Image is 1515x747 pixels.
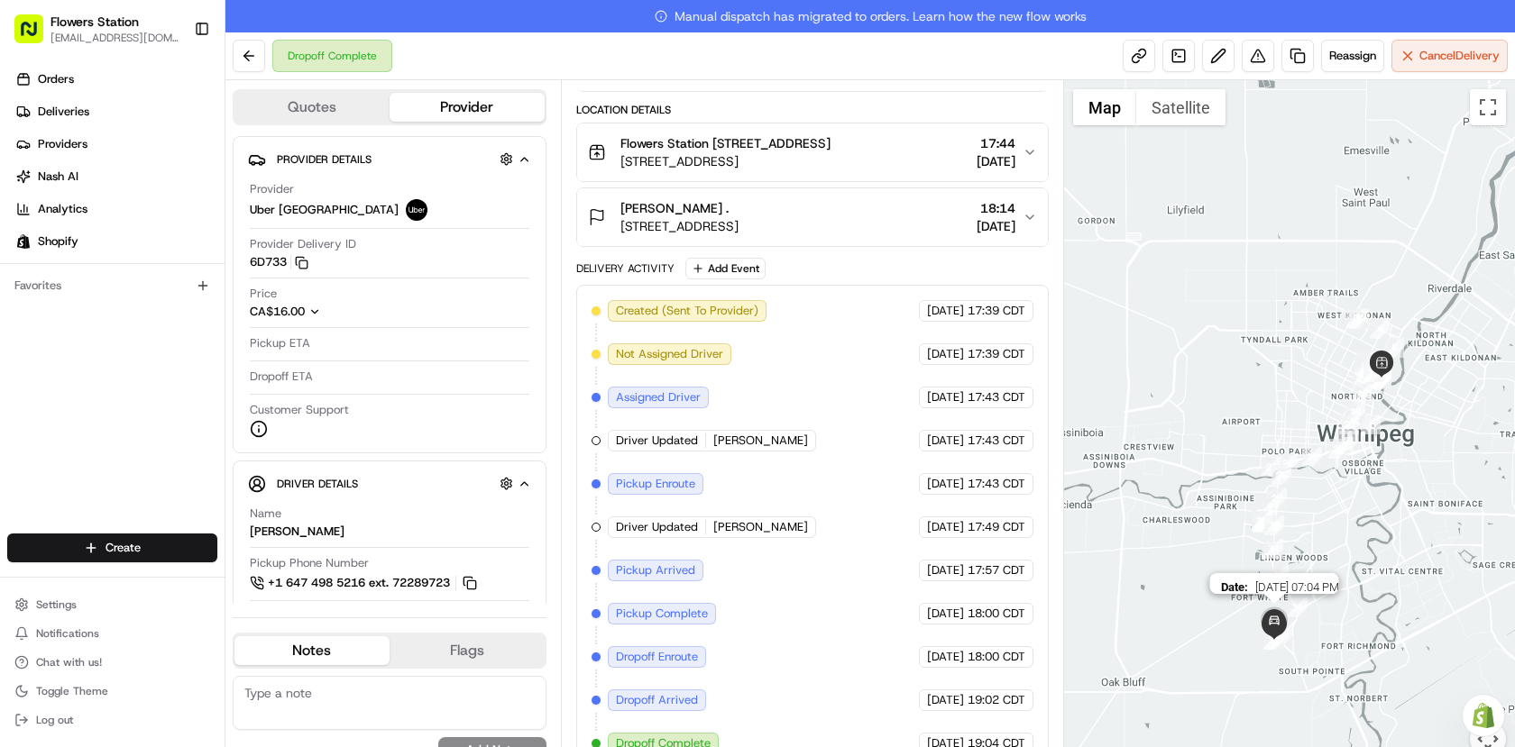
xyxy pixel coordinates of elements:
span: +1 647 498 5216 ext. 72289723 [268,575,450,591]
div: Delivery Activity [576,261,675,276]
span: [DATE] [927,649,964,665]
div: 14 [1354,355,1374,375]
div: 21 [1339,431,1359,451]
div: 35 [1269,566,1289,586]
span: [DATE] [927,433,964,449]
div: 18 [1353,384,1373,404]
button: Flags [390,636,545,665]
span: Manual dispatch has migrated to orders. Learn how the new flow works [655,7,1087,25]
span: API Documentation [170,261,289,279]
span: Driver Updated [616,433,698,449]
span: Dropoff Enroute [616,649,698,665]
span: Customer Support [250,402,349,418]
button: [EMAIL_ADDRESS][DOMAIN_NAME] [50,31,179,45]
a: Powered byPylon [127,305,218,319]
span: [DATE] [927,389,964,405]
a: +1 647 498 5216 ext. 72289723 [250,573,480,593]
div: 29 [1253,513,1273,533]
button: Log out [7,707,217,733]
div: 1 [1361,414,1381,434]
a: Nash AI [7,162,225,191]
span: Settings [36,597,77,612]
button: CancelDelivery [1391,40,1508,72]
span: Provider Details [277,152,372,167]
span: [DATE] [927,303,964,319]
span: Driver Details [277,477,358,491]
span: 17:43 CDT [968,433,1025,449]
span: 17:57 CDT [968,562,1025,578]
div: 27 [1267,488,1287,508]
button: Toggle Theme [7,679,217,704]
a: Analytics [7,195,225,223]
div: 9 [1371,369,1391,389]
div: 28 [1253,503,1272,523]
span: Cancel Delivery [1419,48,1500,64]
img: Shopify logo [16,234,31,249]
span: Not Assigned Driver [616,346,723,362]
span: Notifications [36,626,99,641]
div: 38 [1263,630,1283,650]
span: Pickup ETA [250,335,310,351]
a: Deliveries [7,97,225,126]
span: Create [106,540,141,556]
span: 18:00 CDT [968,649,1025,665]
span: Analytics [38,201,87,217]
div: 19 [1345,402,1365,422]
span: Provider [250,181,294,197]
span: 17:44 [977,134,1015,152]
span: Flowers Station [STREET_ADDRESS] [620,134,831,152]
span: Chat with us! [36,655,102,670]
div: 3 [1346,308,1366,328]
div: 4 [1370,319,1390,339]
button: CA$16.00 [250,304,409,320]
button: Driver Details [248,469,531,498]
div: 11 [1356,351,1376,370]
span: [STREET_ADDRESS] [620,152,831,170]
div: 31 [1252,512,1272,532]
button: Flowers Station [STREET_ADDRESS][STREET_ADDRESS]17:44[DATE] [577,123,1048,181]
span: Deliveries [38,104,89,120]
button: [PERSON_NAME] .[STREET_ADDRESS]18:14[DATE] [577,188,1048,246]
div: 10 [1353,367,1373,387]
span: Pickup Complete [616,606,708,622]
button: Reassign [1321,40,1384,72]
span: Uber [GEOGRAPHIC_DATA] [250,202,399,218]
button: Quotes [234,93,390,122]
button: 6D733 [250,254,308,270]
span: Reassign [1329,48,1376,64]
span: 17:43 CDT [968,476,1025,492]
div: 23 [1302,447,1322,467]
span: [DATE] [927,346,964,362]
span: Nash AI [38,169,78,185]
a: 💻API Documentation [145,254,297,287]
span: 17:39 CDT [968,303,1025,319]
div: 5 [1384,338,1404,358]
span: 17:39 CDT [968,346,1025,362]
span: CA$16.00 [250,304,305,319]
span: Pylon [179,305,218,319]
div: 33 [1264,515,1284,535]
span: Log out [36,713,73,727]
button: Provider Details [248,144,531,174]
button: Flowers Station [50,13,139,31]
button: Notifications [7,621,217,646]
span: Dropoff ETA [250,369,313,385]
img: uber-new-logo.jpeg [406,199,427,221]
div: 24 [1278,453,1298,473]
button: Chat with us! [7,650,217,675]
div: 32 [1252,511,1272,531]
div: Location Details [576,103,1049,117]
span: [DATE] [927,562,964,578]
div: 20 [1339,414,1359,434]
span: Pickup Phone Number [250,555,369,571]
div: 16 [1356,358,1376,378]
span: [PERSON_NAME] [713,519,808,535]
span: Provider Delivery ID [250,236,356,252]
a: Orders [7,65,225,94]
a: Providers [7,130,225,159]
div: Favorites [7,271,217,300]
div: 36 [1288,597,1308,617]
